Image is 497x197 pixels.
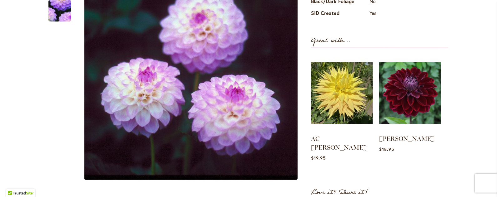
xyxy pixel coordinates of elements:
[311,8,368,20] th: SID Created
[311,55,373,132] img: AC JERI
[379,135,435,143] a: [PERSON_NAME]
[368,8,410,20] td: Yes
[311,36,351,46] strong: Great with...
[379,55,441,132] img: Kaisha Lea
[379,147,394,152] span: $18.95
[311,135,367,151] a: AC [PERSON_NAME]
[5,175,22,192] iframe: Launch Accessibility Center
[311,155,326,161] span: $19.95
